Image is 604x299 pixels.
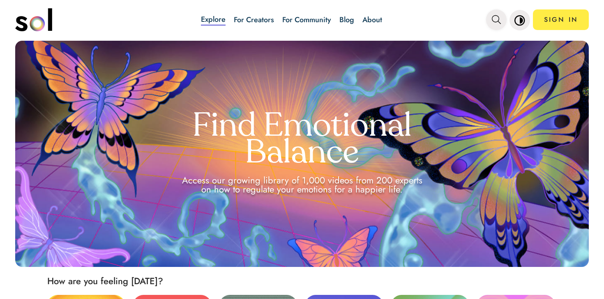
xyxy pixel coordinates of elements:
[134,114,470,167] h1: Find Emotional Balance
[362,14,382,25] a: About
[234,14,274,25] a: For Creators
[176,176,428,194] div: Access our growing library of 1,000 videos from 200 experts on how to regulate your emotions for ...
[282,14,331,25] a: For Community
[15,8,52,31] img: logo
[201,14,226,25] a: Explore
[533,9,589,30] a: SIGN IN
[339,14,354,25] a: Blog
[15,5,589,34] nav: main navigation
[47,275,604,287] h2: How are you feeling [DATE]?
